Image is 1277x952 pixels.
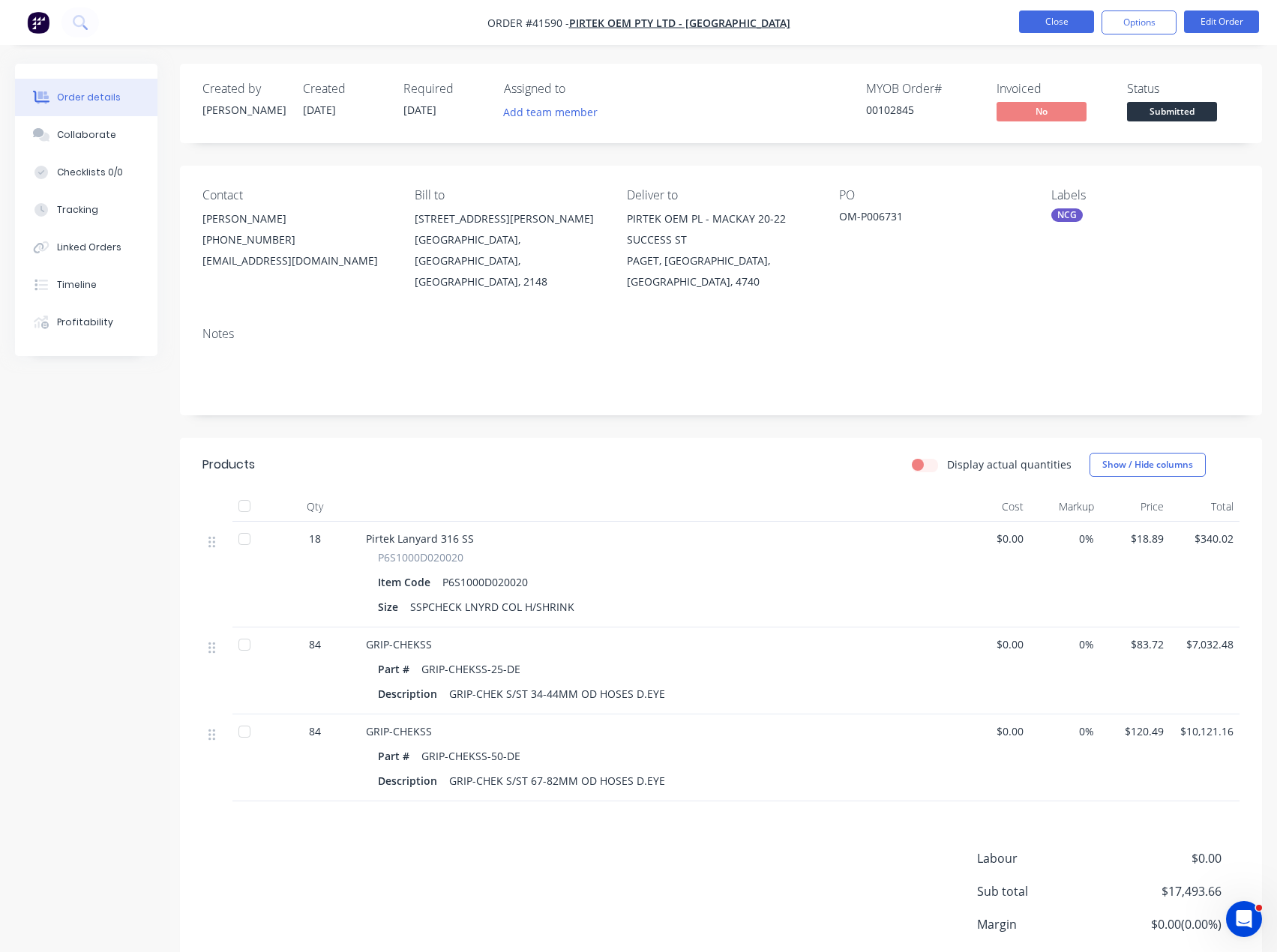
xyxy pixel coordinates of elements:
[966,636,1024,652] span: $0.00
[15,154,157,191] button: Checklists 0/0
[627,208,815,292] div: PIRTEK OEM PL - MACKAY 20-22 SUCCESS STPAGET, [GEOGRAPHIC_DATA], [GEOGRAPHIC_DATA], 4740
[977,915,1111,933] span: Margin
[966,723,1024,739] span: $0.00
[15,266,157,304] button: Timeline
[487,16,569,30] span: Order #41590 -
[15,304,157,341] button: Profitability
[270,492,360,522] div: Qty
[202,456,255,474] div: Products
[202,229,391,250] div: [PHONE_NUMBER]
[303,103,336,117] span: [DATE]
[202,82,285,96] div: Created by
[443,683,671,705] div: GRIP-CHEK S/ST 34-44MM OD HOSES D.EYE
[1036,723,1093,739] span: 0%
[378,658,415,680] div: Part #
[378,770,443,792] div: Description
[977,882,1111,900] span: Sub total
[1127,102,1217,124] button: Submitted
[57,91,121,104] div: Order details
[1051,188,1240,202] div: Labels
[1127,102,1217,121] span: Submitted
[1184,10,1259,33] button: Edit Order
[997,102,1087,121] span: No
[1036,636,1093,652] span: 0%
[443,770,671,792] div: GRIP-CHEK S/ST 67-82MM OD HOSES D.EYE
[504,82,654,96] div: Assigned to
[415,208,603,292] div: [STREET_ADDRESS][PERSON_NAME][GEOGRAPHIC_DATA], [GEOGRAPHIC_DATA], [GEOGRAPHIC_DATA], 2148
[378,571,436,593] div: Item Code
[415,658,526,680] div: GRIP-CHEKSS-25-DE
[1226,901,1262,937] iframe: Intercom live chat
[977,849,1111,867] span: Labour
[57,278,97,292] div: Timeline
[866,102,979,118] div: 00102845
[202,208,391,229] div: [PERSON_NAME]
[866,82,979,96] div: MYOB Order #
[57,166,123,179] div: Checklists 0/0
[569,16,790,30] a: PIRTEK OEM PTY LTD - [GEOGRAPHIC_DATA]
[1106,531,1164,546] span: $18.89
[366,531,474,546] span: Pirtek Lanyard 316 SS
[403,103,436,117] span: [DATE]
[403,82,486,96] div: Required
[27,11,49,34] img: Factory
[15,116,157,154] button: Collaborate
[202,208,391,271] div: [PERSON_NAME][PHONE_NUMBER][EMAIL_ADDRESS][DOMAIN_NAME]
[1176,531,1234,546] span: $340.02
[997,82,1109,96] div: Invoiced
[309,636,321,652] span: 84
[1030,492,1099,522] div: Markup
[15,191,157,229] button: Tracking
[504,102,606,122] button: Add team member
[1111,915,1222,933] span: $0.00 ( 0.00 %)
[378,549,463,565] span: P6S1000D020020
[960,492,1030,522] div: Cost
[202,102,285,118] div: [PERSON_NAME]
[1176,636,1234,652] span: $7,032.48
[378,683,443,705] div: Description
[947,457,1072,472] label: Display actual quantities
[1036,531,1093,546] span: 0%
[378,596,404,618] div: Size
[404,596,580,618] div: SSPCHECK LNYRD COL H/SHRINK
[366,724,432,738] span: GRIP-CHEKSS
[415,188,603,202] div: Bill to
[57,316,113,329] div: Profitability
[309,531,321,546] span: 18
[1102,10,1177,34] button: Options
[627,188,815,202] div: Deliver to
[202,250,391,271] div: [EMAIL_ADDRESS][DOMAIN_NAME]
[309,723,321,739] span: 84
[1051,208,1083,222] div: NCG
[627,208,815,250] div: PIRTEK OEM PL - MACKAY 20-22 SUCCESS ST
[415,208,603,229] div: [STREET_ADDRESS][PERSON_NAME]
[366,637,432,651] span: GRIP-CHEKSS
[1019,10,1094,33] button: Close
[1106,723,1164,739] span: $120.49
[1111,849,1222,867] span: $0.00
[1170,492,1240,522] div: Total
[436,571,534,593] div: P6S1000D020020
[1176,723,1234,739] span: $10,121.16
[15,79,157,116] button: Order details
[1106,636,1164,652] span: $83.72
[415,745,526,767] div: GRIP-CHEKSS-50-DE
[303,82,385,96] div: Created
[839,188,1027,202] div: PO
[1111,882,1222,900] span: $17,493.66
[57,241,121,254] div: Linked Orders
[1127,82,1240,96] div: Status
[15,229,157,266] button: Linked Orders
[966,531,1024,546] span: $0.00
[1090,453,1206,477] button: Show / Hide columns
[57,128,116,142] div: Collaborate
[496,102,606,122] button: Add team member
[839,208,1027,229] div: OM-P006731
[202,327,1240,341] div: Notes
[415,229,603,292] div: [GEOGRAPHIC_DATA], [GEOGRAPHIC_DATA], [GEOGRAPHIC_DATA], 2148
[202,188,391,202] div: Contact
[57,203,98,217] div: Tracking
[378,745,415,767] div: Part #
[627,250,815,292] div: PAGET, [GEOGRAPHIC_DATA], [GEOGRAPHIC_DATA], 4740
